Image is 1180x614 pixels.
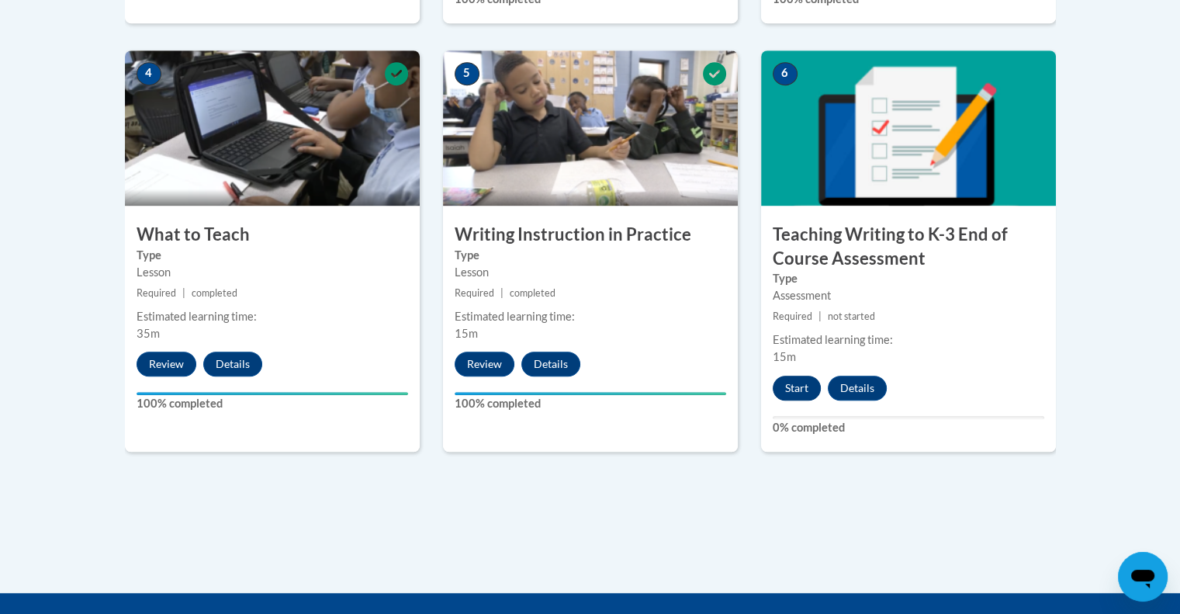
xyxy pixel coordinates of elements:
[125,50,420,206] img: Course Image
[500,287,503,299] span: |
[137,247,408,264] label: Type
[773,419,1044,436] label: 0% completed
[203,352,262,376] button: Details
[137,395,408,412] label: 100% completed
[455,395,726,412] label: 100% completed
[773,62,798,85] span: 6
[455,287,494,299] span: Required
[773,331,1044,349] div: Estimated learning time:
[455,62,479,85] span: 5
[443,223,738,247] h3: Writing Instruction in Practice
[455,327,478,340] span: 15m
[455,392,726,395] div: Your progress
[137,392,408,395] div: Your progress
[137,62,161,85] span: 4
[137,308,408,325] div: Estimated learning time:
[192,287,237,299] span: completed
[828,376,887,401] button: Details
[521,352,580,376] button: Details
[761,50,1056,206] img: Course Image
[137,287,176,299] span: Required
[761,223,1056,271] h3: Teaching Writing to K-3 End of Course Assessment
[455,308,726,325] div: Estimated learning time:
[773,376,821,401] button: Start
[455,247,726,264] label: Type
[773,287,1044,304] div: Assessment
[137,352,196,376] button: Review
[828,310,875,322] span: not started
[443,50,738,206] img: Course Image
[125,223,420,247] h3: What to Teach
[137,264,408,281] div: Lesson
[182,287,185,299] span: |
[137,327,160,340] span: 35m
[773,270,1044,287] label: Type
[773,310,812,322] span: Required
[510,287,555,299] span: completed
[818,310,822,322] span: |
[455,264,726,281] div: Lesson
[455,352,514,376] button: Review
[773,350,796,363] span: 15m
[1118,552,1168,602] iframe: Button to launch messaging window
